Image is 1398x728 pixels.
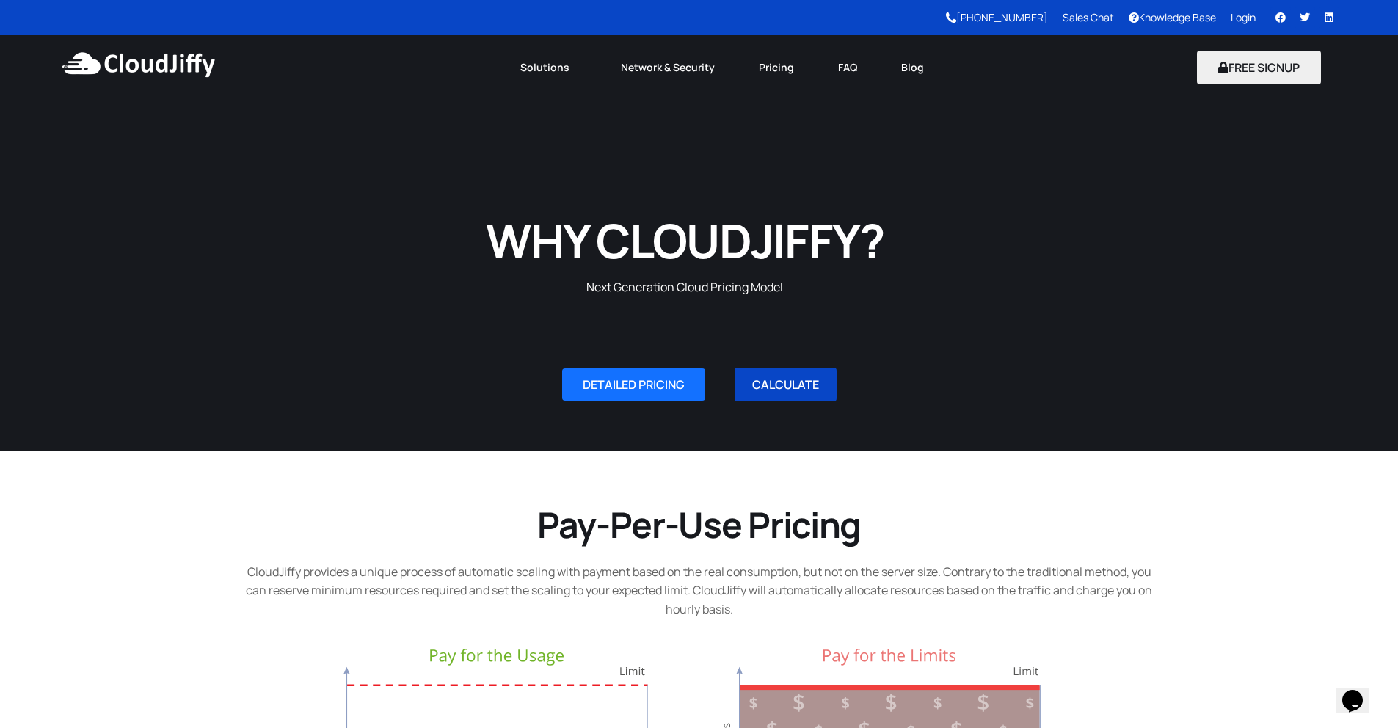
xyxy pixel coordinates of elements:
[343,210,1027,271] h1: WHY CLOUDJIFFY?
[946,10,1048,24] a: [PHONE_NUMBER]
[1129,10,1216,24] a: Knowledge Base
[562,368,705,401] a: DETAILED PRICING
[343,278,1027,297] p: Next Generation Cloud Pricing Model
[237,563,1162,619] p: CloudJiffy provides a unique process of automatic scaling with payment based on the real consumpt...
[599,51,737,84] a: Network & Security
[735,368,837,401] a: CALCULATE
[498,51,599,84] a: Solutions
[1063,10,1114,24] a: Sales Chat
[1197,51,1321,84] button: FREE SIGNUP
[1336,669,1383,713] iframe: chat widget
[879,51,946,84] a: Blog
[816,51,879,84] a: FAQ
[237,502,1162,547] h2: Pay-Per-Use Pricing
[737,51,816,84] a: Pricing
[583,379,685,390] span: DETAILED PRICING
[1197,59,1321,76] a: FREE SIGNUP
[1231,10,1256,24] a: Login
